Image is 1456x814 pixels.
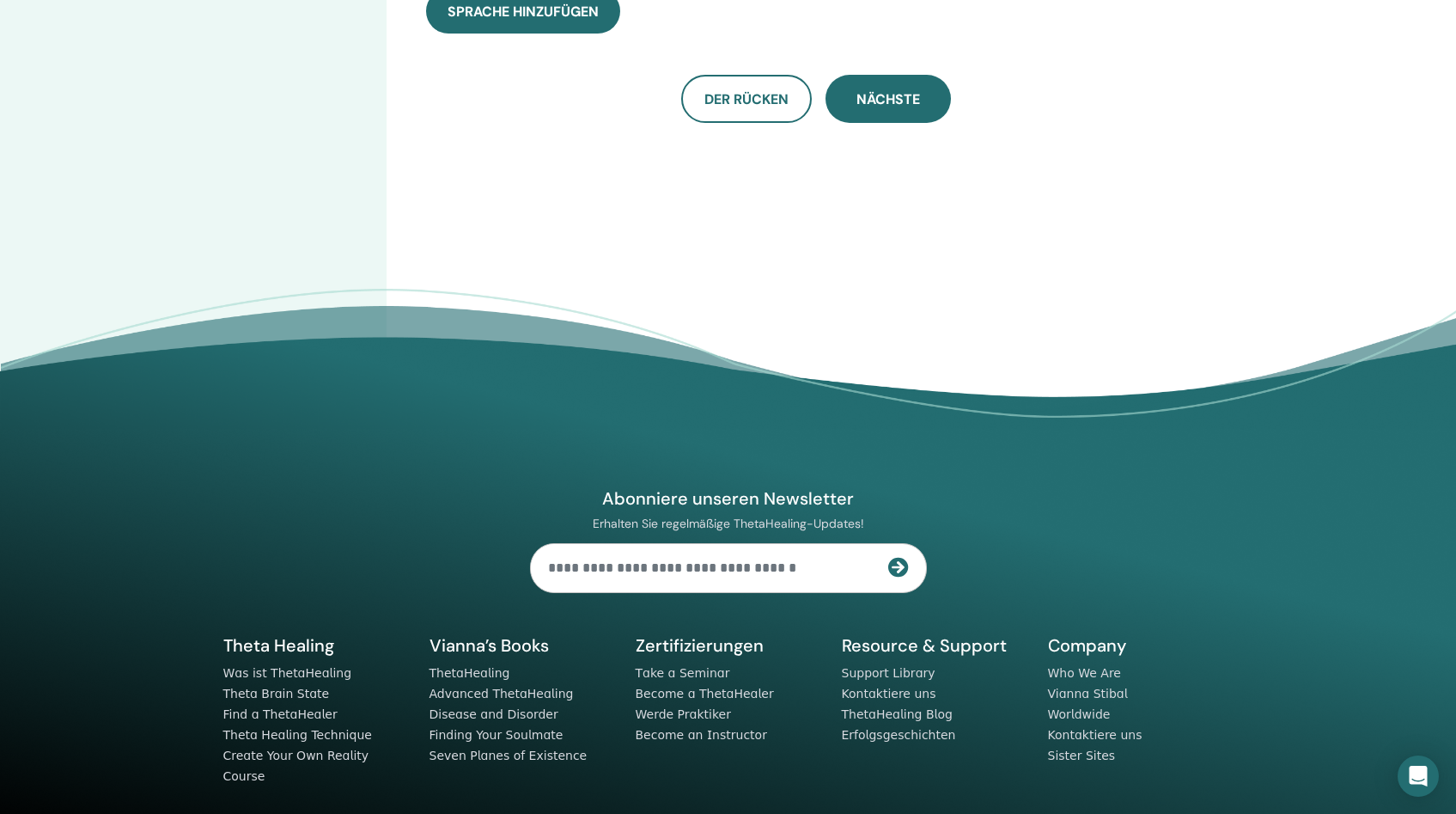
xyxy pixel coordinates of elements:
a: Who We Are [1048,666,1121,680]
a: Theta Brain State [223,687,330,701]
a: Kontaktiere uns [1048,728,1142,742]
h5: Zertifizierungen [636,634,821,657]
a: Advanced ThetaHealing [429,687,574,701]
p: Erhalten Sie regelmäßige ThetaHealing-Updates! [530,516,927,531]
a: Finding Your Soulmate [429,728,564,742]
div: Open Intercom Messenger [1398,756,1439,797]
h5: Resource & Support [842,634,1027,657]
a: Worldwide [1048,707,1111,721]
span: Sprache hinzufügen [448,3,599,21]
h5: Theta Healing [223,634,409,657]
a: ThetaHealing Blog [842,707,953,721]
a: Erfolgsgeschichten [842,728,956,742]
a: Become a ThetaHealer [636,687,774,701]
a: Kontaktiere uns [842,687,936,701]
a: ThetaHealing [429,666,510,680]
a: Create Your Own Reality Course [223,749,369,783]
a: Become an Instructor [636,728,767,742]
a: Was ist ThetaHealing [223,666,352,680]
span: Der Rücken [704,90,789,108]
span: Nächste [856,90,920,108]
button: Der Rücken [681,75,812,123]
h5: Company [1048,634,1234,657]
a: Take a Seminar [636,666,730,680]
button: Nächste [825,75,951,123]
a: Find a ThetaHealer [223,707,338,721]
a: Disease and Disorder [429,707,558,721]
h5: Vianna’s Books [429,634,615,657]
a: Sister Sites [1048,749,1116,762]
a: Seven Planes of Existence [429,749,588,762]
a: Support Library [842,666,935,680]
h4: Abonniere unseren Newsletter [530,487,927,510]
a: Werde Praktiker [636,707,731,721]
a: Theta Healing Technique [223,728,372,742]
a: Vianna Stibal [1048,687,1128,701]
